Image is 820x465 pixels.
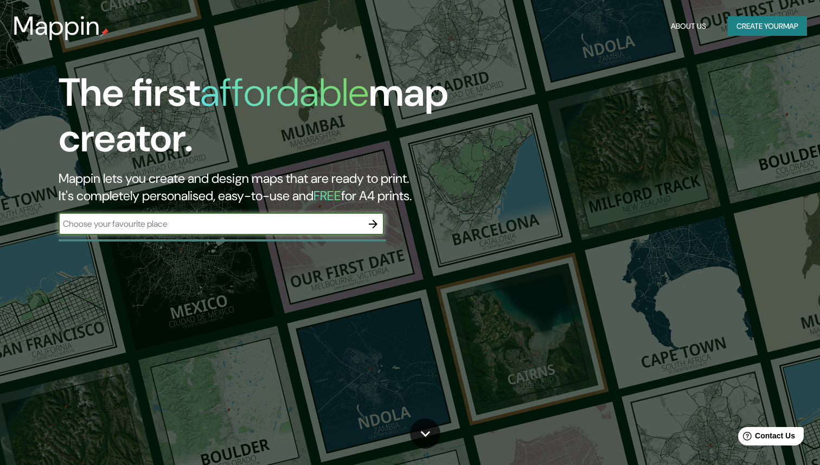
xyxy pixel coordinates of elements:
h1: The first map creator. [59,70,469,170]
button: Create yourmap [728,16,807,36]
h3: Mappin [13,11,100,41]
input: Choose your favourite place [59,218,362,230]
img: mappin-pin [100,28,109,37]
h5: FREE [313,187,341,204]
h2: Mappin lets you create and design maps that are ready to print. It's completely personalised, eas... [59,170,469,205]
iframe: Help widget launcher [723,423,808,453]
button: About Us [667,16,710,36]
h1: affordable [200,67,369,118]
